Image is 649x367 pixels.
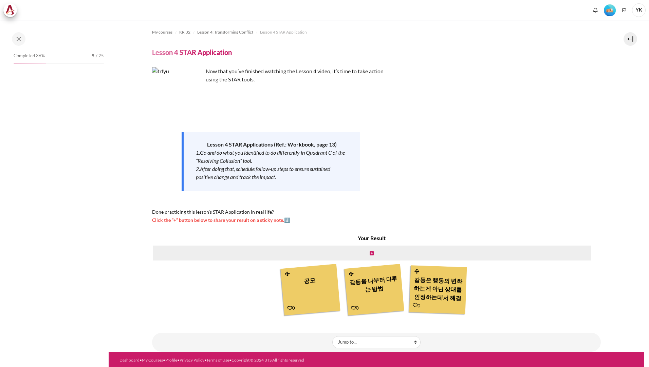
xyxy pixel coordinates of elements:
[351,306,356,311] i: Add a Like
[260,29,307,35] span: Lesson 4 STAR Application
[180,358,204,363] a: Privacy Policy
[601,4,618,16] a: Level #2
[142,358,163,363] a: My Courses
[632,3,646,17] a: User menu
[165,358,177,363] a: Profile
[152,48,232,57] h4: Lesson 4 STAR Application
[260,28,307,36] a: Lesson 4 STAR Application
[109,20,644,352] section: Content
[351,304,359,312] div: 0
[119,357,406,363] div: • • • • •
[5,5,15,15] img: Architeck
[3,3,20,17] a: Architeck Architeck
[152,29,172,35] span: My courses
[152,209,274,215] span: Done practicing this lesson’s STAR Application in real life?
[285,272,336,305] div: 공모
[287,306,292,311] i: Add a Like
[206,358,229,363] a: Terms of Use
[179,28,190,36] a: KR B2
[96,53,104,59] span: / 25
[152,234,592,242] h4: Your Result
[197,28,253,36] a: Lesson 4: Transforming Conflict
[287,304,295,312] div: 0
[619,5,629,15] button: Languages
[196,166,330,180] em: 2.After doing that, schedule follow-up steps to ensure sustained positive change and track the im...
[413,273,463,303] div: 갈등은 행동의 변화하는게 아닌 상대를 인정하는데서 해결
[414,269,420,274] i: Drag and drop this note
[590,5,600,15] div: Show notification window with no new notifications
[632,3,646,17] span: YK
[207,141,337,148] strong: Lesson 4 STAR Applications (Ref.: Workbook, page 13)
[152,67,203,118] img: trfyu
[92,53,94,59] span: 9
[370,251,374,256] i: Create new note in this column
[197,29,253,35] span: Lesson 4: Transforming Conflict
[413,303,418,308] i: Add a Like
[119,358,140,363] a: Dashboard
[152,217,290,223] span: Click the “+” button below to share your result on a sticky note.⬇️
[349,272,400,305] div: 갈등을 나부터 다루는 방법
[152,27,601,38] nav: Navigation bar
[196,149,345,164] em: 1.Go and do what you identified to do differently in Quadrant C of the “Resolving Collusion” tool.
[206,68,384,82] span: Now that you’ve finished watching the Lesson 4 video, it’s time to take action using the STAR tools.
[604,4,616,16] img: Level #2
[348,271,354,276] i: Drag and drop this note
[14,53,45,59] span: Completed 36%
[413,302,421,309] div: 0
[179,29,190,35] span: KR B2
[152,28,172,36] a: My courses
[231,358,304,363] a: Copyright © 2024 BTS All rights reserved
[284,271,291,276] i: Drag and drop this note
